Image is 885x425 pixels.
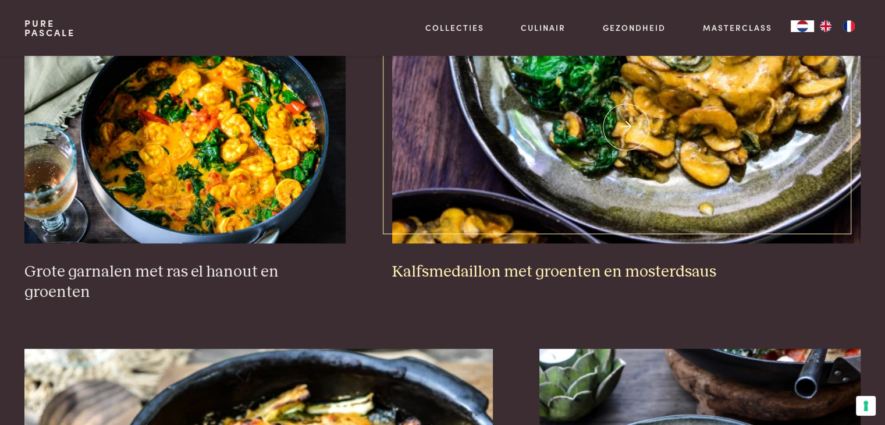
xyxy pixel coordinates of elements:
[24,10,346,302] a: Grote garnalen met ras el hanout en groenten Grote garnalen met ras el hanout en groenten
[703,22,772,34] a: Masterclass
[791,20,814,32] div: Language
[392,262,861,282] h3: Kalfsmedaillon met groenten en mosterdsaus
[24,19,75,37] a: PurePascale
[791,20,814,32] a: NL
[24,10,346,243] img: Grote garnalen met ras el hanout en groenten
[603,22,666,34] a: Gezondheid
[856,396,876,416] button: Uw voorkeuren voor toestemming voor trackingtechnologieën
[392,10,861,282] a: Kalfsmedaillon met groenten en mosterdsaus Kalfsmedaillon met groenten en mosterdsaus
[24,262,346,302] h3: Grote garnalen met ras el hanout en groenten
[791,20,861,32] aside: Language selected: Nederlands
[425,22,484,34] a: Collecties
[392,10,861,243] img: Kalfsmedaillon met groenten en mosterdsaus
[814,20,861,32] ul: Language list
[521,22,566,34] a: Culinair
[814,20,837,32] a: EN
[837,20,861,32] a: FR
